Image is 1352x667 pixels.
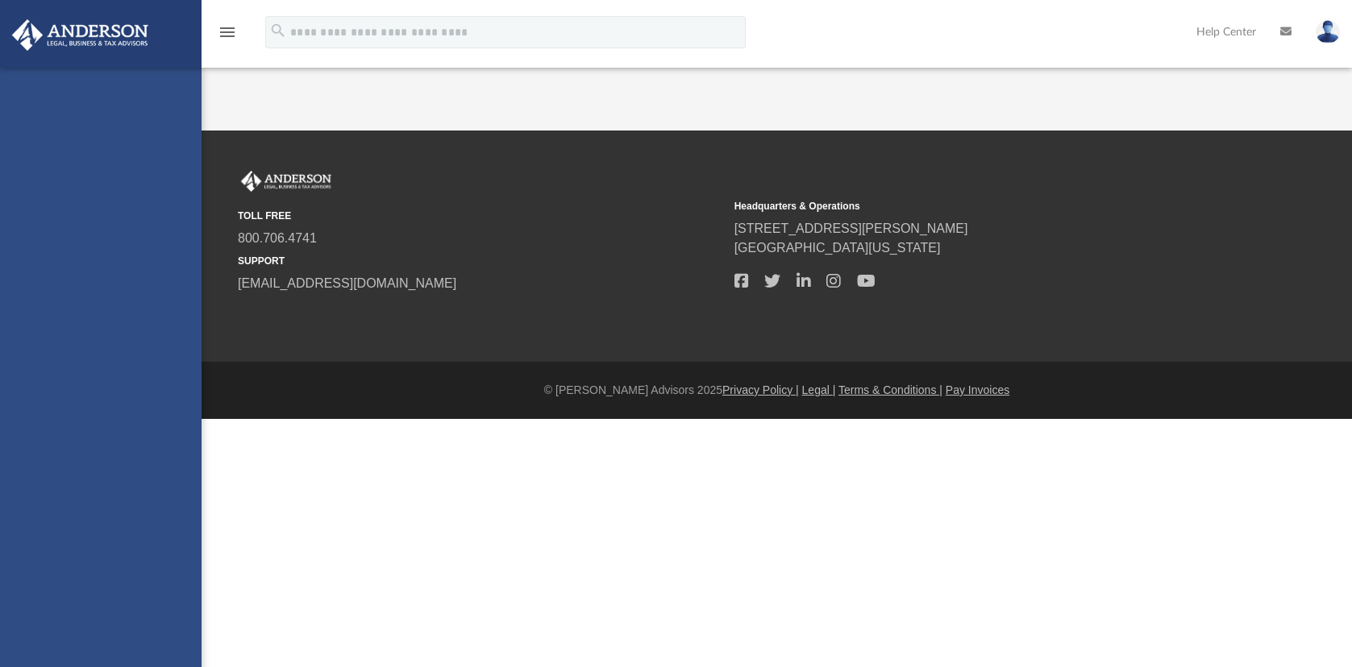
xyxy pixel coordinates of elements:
a: [GEOGRAPHIC_DATA][US_STATE] [734,241,941,255]
a: Privacy Policy | [722,383,799,396]
div: © [PERSON_NAME] Advisors 2025 [202,382,1352,399]
small: SUPPORT [238,254,723,268]
a: [EMAIL_ADDRESS][DOMAIN_NAME] [238,276,456,290]
a: menu [218,31,237,42]
a: [STREET_ADDRESS][PERSON_NAME] [734,222,968,235]
a: Pay Invoices [946,383,1009,396]
i: menu [218,23,237,42]
small: TOLL FREE [238,209,723,223]
img: User Pic [1316,20,1340,43]
small: Headquarters & Operations [734,199,1220,213]
img: Anderson Advisors Platinum Portal [7,19,153,51]
a: 800.706.4741 [238,231,317,245]
a: Terms & Conditions | [838,383,942,396]
a: Legal | [802,383,836,396]
img: Anderson Advisors Platinum Portal [238,171,335,192]
i: search [269,22,287,39]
